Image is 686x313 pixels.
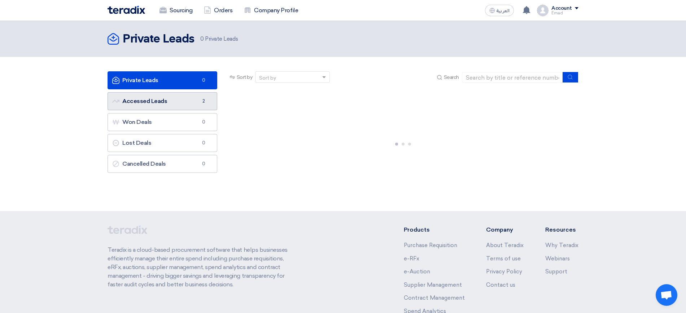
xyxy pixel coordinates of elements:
a: Terms of use [486,255,521,262]
p: Teradix is a cloud-based procurement software that helps businesses efficiently manage their enti... [108,246,296,289]
li: Products [404,225,465,234]
a: Why Teradix [545,242,578,249]
button: العربية [485,5,514,16]
a: Contact us [486,282,515,288]
img: profile_test.png [537,5,549,16]
a: e-RFx [404,255,419,262]
div: Sort by [259,74,276,82]
a: Orders [198,3,238,18]
span: 0 [200,160,208,167]
img: Teradix logo [108,6,145,14]
span: 0 [200,119,208,126]
a: About Teradix [486,242,524,249]
a: Purchase Requisition [404,242,457,249]
a: Webinars [545,255,570,262]
span: Search [444,73,459,81]
a: Open chat [656,284,677,306]
a: Won Deals0 [108,113,217,131]
span: 2 [200,98,208,105]
span: Private Leads [200,35,238,43]
h2: Private Leads [123,32,195,46]
a: Lost Deals0 [108,134,217,152]
a: Privacy Policy [486,268,522,275]
input: Search by title or reference number [462,72,563,83]
a: Support [545,268,567,275]
li: Resources [545,225,578,234]
span: العربية [497,8,510,13]
span: 0 [200,139,208,147]
div: Account [551,5,572,12]
span: Sort by [237,73,253,81]
a: e-Auction [404,268,430,275]
div: Emad [551,11,578,15]
a: Contract Management [404,295,465,301]
span: 0 [200,77,208,84]
a: Private Leads0 [108,71,217,89]
li: Company [486,225,524,234]
a: Company Profile [238,3,304,18]
a: Sourcing [154,3,198,18]
a: Supplier Management [404,282,462,288]
a: Cancelled Deals0 [108,155,217,173]
span: 0 [200,36,204,42]
a: Accessed Leads2 [108,92,217,110]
